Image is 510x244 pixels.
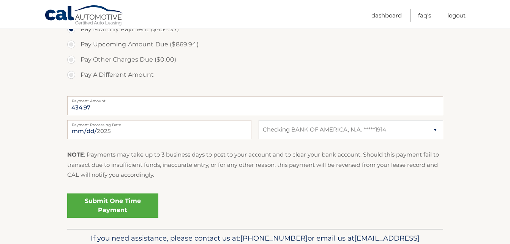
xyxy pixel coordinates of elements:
label: Payment Processing Date [67,120,251,126]
p: : Payments may take up to 3 business days to post to your account and to clear your bank account.... [67,150,443,180]
label: Pay Monthly Payment ($434.97) [67,22,443,37]
input: Payment Amount [67,96,443,115]
a: FAQ's [418,9,431,22]
label: Pay A Different Amount [67,67,443,82]
label: Payment Amount [67,96,443,102]
a: Dashboard [371,9,402,22]
a: Cal Automotive [44,5,124,27]
input: Payment Date [67,120,251,139]
span: [PHONE_NUMBER] [240,234,308,242]
label: Pay Upcoming Amount Due ($869.94) [67,37,443,52]
a: Logout [447,9,466,22]
a: Submit One Time Payment [67,193,158,218]
strong: NOTE [67,151,84,158]
label: Pay Other Charges Due ($0.00) [67,52,443,67]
